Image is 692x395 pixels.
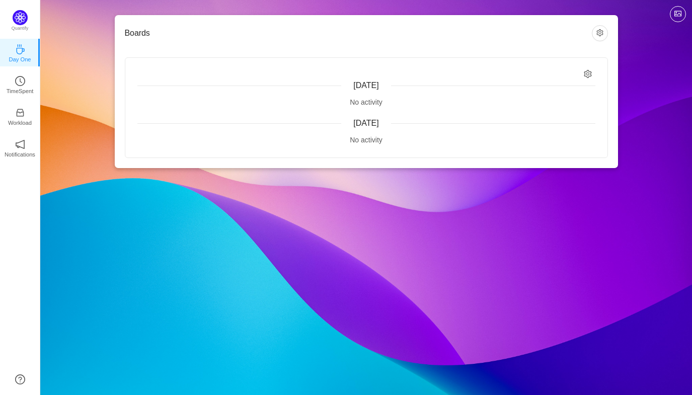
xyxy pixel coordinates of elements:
button: icon: setting [592,25,608,41]
p: Notifications [5,150,35,159]
span: [DATE] [353,81,378,90]
i: icon: notification [15,139,25,149]
div: No activity [137,135,595,145]
img: Quantify [13,10,28,25]
p: Quantify [12,25,29,32]
i: icon: setting [584,70,592,78]
a: icon: clock-circleTimeSpent [15,79,25,89]
p: Day One [9,55,31,64]
p: TimeSpent [7,87,34,96]
i: icon: coffee [15,44,25,54]
a: icon: notificationNotifications [15,142,25,152]
a: icon: coffeeDay One [15,47,25,57]
a: icon: inboxWorkload [15,111,25,121]
button: icon: picture [670,6,686,22]
a: icon: question-circle [15,374,25,384]
div: No activity [137,97,595,108]
i: icon: clock-circle [15,76,25,86]
i: icon: inbox [15,108,25,118]
h3: Boards [125,28,592,38]
p: Workload [8,118,32,127]
span: [DATE] [353,119,378,127]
